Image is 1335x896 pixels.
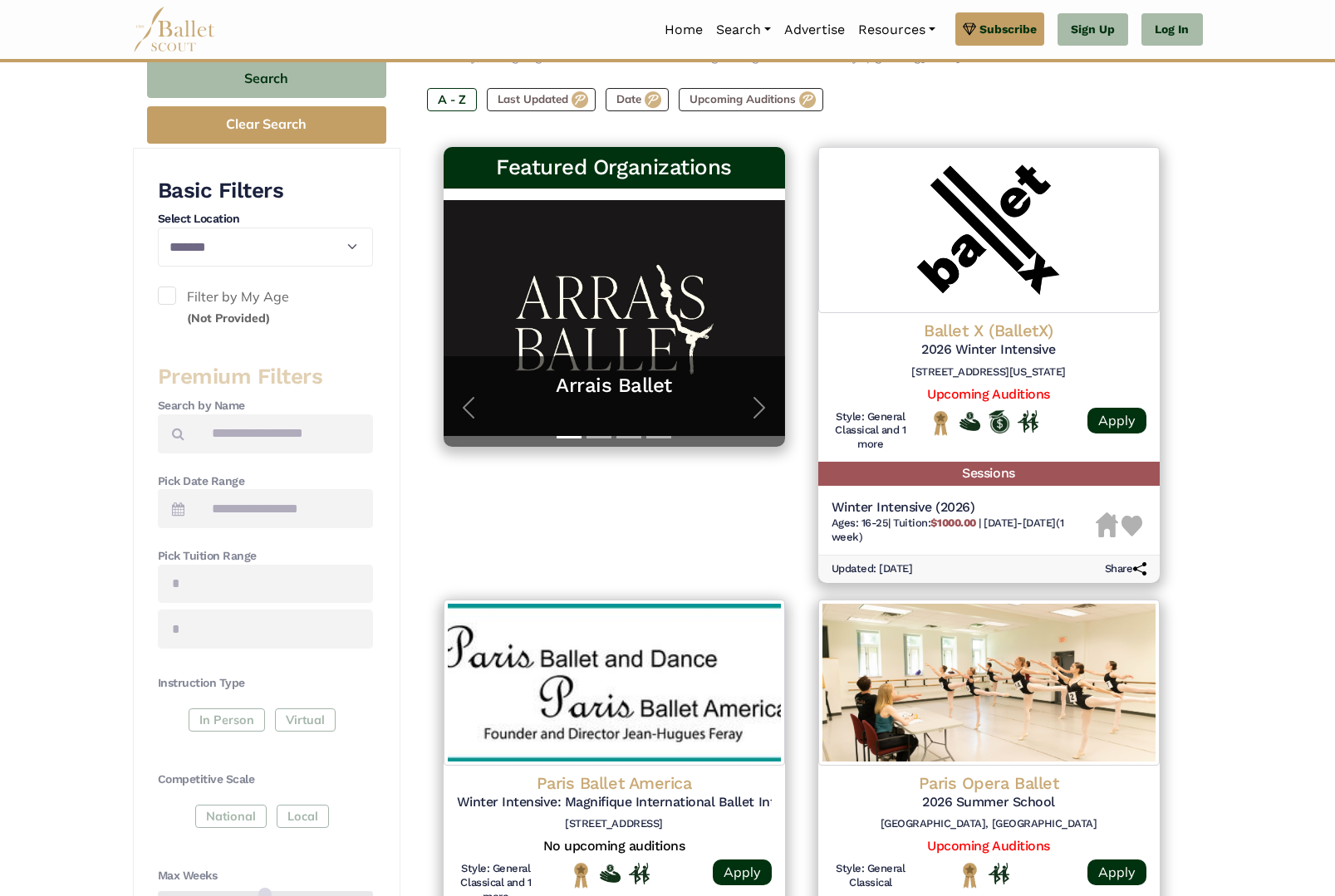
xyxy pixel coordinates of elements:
h5: Winter Intensive (2026) [832,499,1096,517]
button: Slide 1 [557,428,582,447]
h6: Share [1105,562,1146,576]
button: Search [147,59,386,98]
h5: 2026 Summer School [832,794,1146,811]
span: Ages: 16-25 [832,517,889,529]
img: National [930,410,951,436]
button: Slide 2 [587,428,611,447]
h5: No upcoming auditions [457,838,772,855]
h4: Paris Opera Ballet [832,772,1146,794]
a: Subscribe [955,12,1044,46]
button: Clear Search [147,106,386,144]
a: Home [658,12,709,47]
img: In Person [629,863,650,884]
h3: Featured Organizations [457,154,772,182]
h4: Competitive Scale [158,771,373,788]
b: $1000.00 [930,517,975,529]
img: Logo [444,600,785,766]
h4: Instruction Type [158,675,373,692]
img: gem.svg [963,20,976,38]
span: Tuition: [893,517,979,529]
h4: Paris Ballet America [457,772,772,794]
img: Housing Unavailable [1096,512,1118,537]
img: In Person [1018,410,1038,432]
button: Slide 3 [616,428,641,447]
label: Last Updated [487,88,596,111]
small: (Not Provided) [187,311,270,326]
h3: Basic Filters [158,177,373,205]
img: Offers Scholarship [989,410,1009,433]
h4: Pick Tuition Range [158,548,373,565]
label: Upcoming Auditions [679,88,823,111]
span: Subscribe [979,20,1037,38]
img: Offers Financial Aid [600,864,621,883]
a: Arrais Ballet [460,373,768,399]
a: Log In [1141,13,1202,47]
img: Offers Financial Aid [960,412,980,430]
h6: [STREET_ADDRESS] [457,817,772,831]
img: Logo [818,147,1160,313]
a: Advertise [778,12,852,47]
a: Sign Up [1058,13,1128,47]
a: Search [709,12,778,47]
h6: Updated: [DATE] [832,562,913,576]
h4: Max Weeks [158,868,373,884]
a: Apply [1087,859,1146,885]
button: Slide 4 [646,428,671,447]
h6: | | [832,517,1096,545]
input: Search by names... [198,414,373,453]
label: Date [606,88,669,111]
h6: Style: General Classical and 1 more [832,410,910,453]
h3: Premium Filters [158,363,373,391]
a: Apply [1087,408,1146,433]
img: Logo [818,600,1160,766]
h6: Style: General Classical [832,862,910,890]
a: Apply [713,859,772,885]
h5: Winter Intensive: Magnifique International Ballet Intensive [457,794,772,811]
h5: 2026 Winter Intensive [832,341,1146,359]
h4: Search by Name [158,398,373,414]
label: Filter by My Age [158,286,373,329]
img: In Person [989,863,1009,884]
a: Upcoming Auditions [927,838,1049,854]
a: Upcoming Auditions [927,386,1049,402]
h6: [STREET_ADDRESS][US_STATE] [832,365,1146,379]
img: Heart [1121,516,1142,536]
h4: Select Location [158,211,373,228]
a: Resources [852,12,942,47]
span: [DATE]-[DATE] (1 week) [832,517,1064,543]
h5: Sessions [818,462,1160,486]
h4: Pick Date Range [158,473,373,490]
h4: Ballet X (BalletX) [832,320,1146,341]
img: National [571,862,591,888]
img: National [960,862,980,888]
label: A - Z [427,88,477,111]
h6: [GEOGRAPHIC_DATA], [GEOGRAPHIC_DATA] [832,817,1146,831]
